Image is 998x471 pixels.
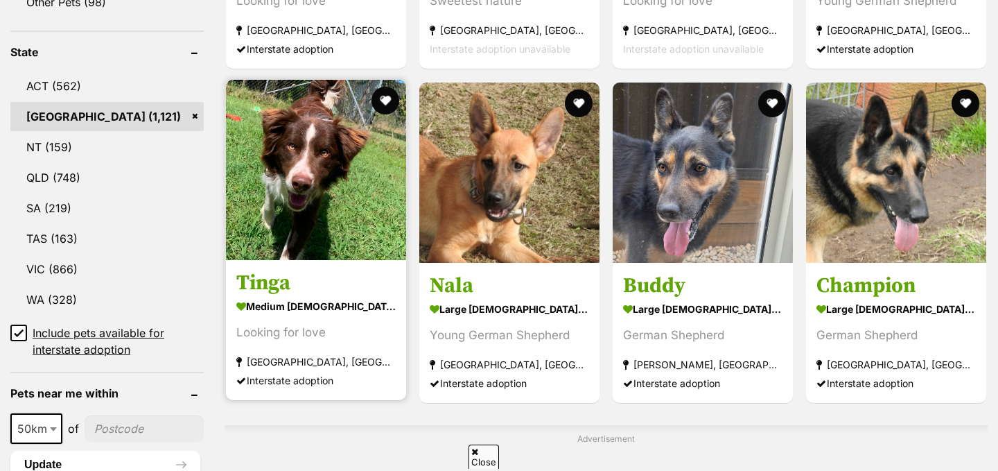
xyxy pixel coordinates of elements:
[10,194,204,223] a: SA (219)
[816,40,976,59] div: Interstate adoption
[236,40,396,59] div: Interstate adoption
[430,299,589,319] strong: large [DEMOGRAPHIC_DATA] Dog
[10,71,204,101] a: ACT (562)
[236,296,396,316] strong: medium [DEMOGRAPHIC_DATA] Dog
[623,355,782,374] strong: [PERSON_NAME], [GEOGRAPHIC_DATA]
[565,89,593,117] button: favourite
[613,262,793,403] a: Buddy large [DEMOGRAPHIC_DATA] Dog German Shepherd [PERSON_NAME], [GEOGRAPHIC_DATA] Interstate ad...
[419,83,599,263] img: Nala - German Shepherd Dog
[236,352,396,371] strong: [GEOGRAPHIC_DATA], [GEOGRAPHIC_DATA]
[10,132,204,162] a: NT (159)
[10,325,204,358] a: Include pets available for interstate adoption
[430,44,570,55] span: Interstate adoption unavailable
[613,83,793,263] img: Buddy - German Shepherd x Border Collie Dog
[236,323,396,342] div: Looking for love
[430,326,589,345] div: Young German Shepherd
[816,326,976,345] div: German Shepherd
[12,419,61,438] span: 50km
[430,355,589,374] strong: [GEOGRAPHIC_DATA], [GEOGRAPHIC_DATA]
[10,413,62,444] span: 50km
[816,374,976,393] div: Interstate adoption
[952,89,979,117] button: favourite
[806,262,986,403] a: Champion large [DEMOGRAPHIC_DATA] Dog German Shepherd [GEOGRAPHIC_DATA], [GEOGRAPHIC_DATA] Inters...
[236,371,396,390] div: Interstate adoption
[226,259,406,400] a: Tinga medium [DEMOGRAPHIC_DATA] Dog Looking for love [GEOGRAPHIC_DATA], [GEOGRAPHIC_DATA] Interst...
[10,285,204,314] a: WA (328)
[236,22,396,40] strong: [GEOGRAPHIC_DATA], [GEOGRAPHIC_DATA]
[430,273,589,299] h3: Nala
[10,163,204,192] a: QLD (748)
[469,445,499,469] span: Close
[10,387,204,400] header: Pets near me within
[430,22,589,40] strong: [GEOGRAPHIC_DATA], [GEOGRAPHIC_DATA]
[10,255,204,284] a: VIC (866)
[816,355,976,374] strong: [GEOGRAPHIC_DATA], [GEOGRAPHIC_DATA]
[371,87,399,114] button: favourite
[430,374,589,393] div: Interstate adoption
[419,262,599,403] a: Nala large [DEMOGRAPHIC_DATA] Dog Young German Shepherd [GEOGRAPHIC_DATA], [GEOGRAPHIC_DATA] Inte...
[68,420,79,437] span: of
[623,326,782,345] div: German Shepherd
[623,44,764,55] span: Interstate adoption unavailable
[816,299,976,319] strong: large [DEMOGRAPHIC_DATA] Dog
[758,89,786,117] button: favourite
[33,325,204,358] span: Include pets available for interstate adoption
[816,22,976,40] strong: [GEOGRAPHIC_DATA], [GEOGRAPHIC_DATA]
[806,83,986,263] img: Champion - German Shepherd Dog
[623,299,782,319] strong: large [DEMOGRAPHIC_DATA] Dog
[236,270,396,296] h3: Tinga
[85,416,204,442] input: postcode
[10,102,204,131] a: [GEOGRAPHIC_DATA] (1,121)
[623,273,782,299] h3: Buddy
[623,374,782,393] div: Interstate adoption
[226,80,406,260] img: Tinga - Border Collie Dog
[10,46,204,58] header: State
[623,22,782,40] strong: [GEOGRAPHIC_DATA], [GEOGRAPHIC_DATA]
[816,273,976,299] h3: Champion
[10,224,204,253] a: TAS (163)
